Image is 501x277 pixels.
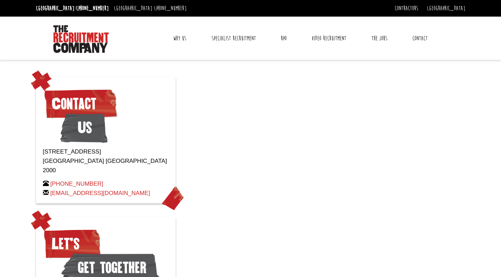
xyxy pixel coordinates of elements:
a: [PHONE_NUMBER] [50,181,103,187]
a: The Jobs [366,30,393,47]
a: [PHONE_NUMBER] [154,4,187,12]
a: Contractors [395,4,418,12]
span: Contact [43,86,118,121]
a: Contact [407,30,433,47]
li: [GEOGRAPHIC_DATA]: [34,3,110,14]
a: Video Recruitment [306,30,351,47]
span: Us [60,110,108,145]
a: [GEOGRAPHIC_DATA] [427,4,465,12]
a: [PHONE_NUMBER] [76,4,109,12]
a: Why Us [168,30,191,47]
img: The Recruitment Company [53,25,109,53]
a: Specialist Recruitment [206,30,261,47]
p: [STREET_ADDRESS] [GEOGRAPHIC_DATA] [GEOGRAPHIC_DATA] 2000 [43,147,169,175]
a: [EMAIL_ADDRESS][DOMAIN_NAME] [50,190,150,196]
span: Let’s [43,227,101,261]
a: RPO [276,30,292,47]
li: [GEOGRAPHIC_DATA]: [112,3,188,14]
